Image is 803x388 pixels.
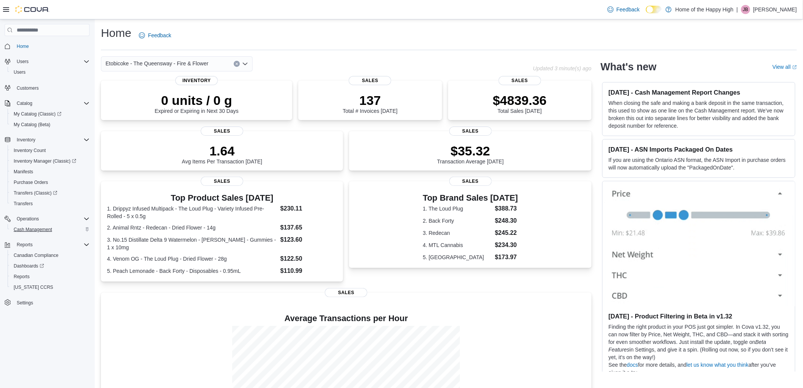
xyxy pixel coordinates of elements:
a: Transfers (Classic) [8,188,93,198]
span: Operations [14,214,90,223]
span: Users [14,57,90,66]
span: Settings [14,298,90,307]
span: Transfers [14,201,33,207]
a: Home [14,42,32,51]
p: When closing the safe and making a bank deposit in the same transaction, this used to show as one... [609,99,789,130]
h1: Home [101,25,131,41]
a: Feedback [605,2,643,17]
dt: 2. Animal Rntz - Redecan - Dried Flower - 14g [107,224,277,231]
input: Dark Mode [646,6,662,14]
span: Inventory Count [14,147,46,154]
div: Total # Invoices [DATE] [343,93,397,114]
h2: What's new [601,61,657,73]
button: My Catalog (Beta) [8,119,93,130]
span: Inventory Count [11,146,90,155]
span: Purchase Orders [14,179,48,185]
span: Reports [14,240,90,249]
button: Purchase Orders [8,177,93,188]
button: Manifests [8,166,93,177]
span: Inventory [175,76,218,85]
span: My Catalog (Classic) [14,111,61,117]
div: Joseph Batarao [741,5,750,14]
dt: 2. Back Forty [423,217,492,225]
a: let us know what you think [686,362,748,368]
button: Reports [2,239,93,250]
span: Sales [325,288,367,297]
button: Clear input [234,61,240,67]
a: Inventory Count [11,146,49,155]
p: Finding the right product in your POS just got simpler. In Cova v1.32, you can now filter by Pric... [609,323,789,361]
a: Dashboards [8,261,93,271]
span: Home [17,43,29,49]
span: Catalog [14,99,90,108]
a: Customers [14,84,42,93]
span: Reports [17,242,33,248]
a: Cash Management [11,225,55,234]
button: Inventory [2,135,93,145]
span: My Catalog (Classic) [11,109,90,119]
h3: Top Product Sales [DATE] [107,193,337,203]
h3: [DATE] - Product Filtering in Beta in v1.32 [609,312,789,320]
p: | [737,5,738,14]
p: $4839.36 [493,93,547,108]
a: Inventory Manager (Classic) [8,156,93,166]
button: Cash Management [8,224,93,235]
button: [US_STATE] CCRS [8,282,93,293]
a: Reports [11,272,33,281]
span: Canadian Compliance [14,252,58,258]
span: Canadian Compliance [11,251,90,260]
p: 0 units / 0 g [155,93,239,108]
span: Settings [17,300,33,306]
div: Transaction Average [DATE] [437,143,504,165]
span: Purchase Orders [11,178,90,187]
a: Purchase Orders [11,178,51,187]
dd: $230.11 [280,204,337,213]
svg: External link [792,65,797,70]
a: Inventory Manager (Classic) [11,157,79,166]
span: Sales [201,127,243,136]
button: Transfers [8,198,93,209]
a: Feedback [136,28,174,43]
span: Manifests [11,167,90,176]
dt: 1. The Loud Plug [423,205,492,212]
a: Settings [14,298,36,307]
span: Feedback [617,6,640,13]
button: Home [2,41,93,52]
span: Customers [17,85,39,91]
span: Sales [449,127,492,136]
a: View allExternal link [773,64,797,70]
span: Inventory Manager (Classic) [11,157,90,166]
button: Open list of options [242,61,248,67]
a: My Catalog (Classic) [8,109,93,119]
dt: 5. Peach Lemonade - Back Forty - Disposables - 0.95mL [107,267,277,275]
p: See the for more details, and after you’ve given it a try. [609,361,789,376]
button: Catalog [14,99,35,108]
p: $35.32 [437,143,504,158]
h3: Top Brand Sales [DATE] [423,193,518,203]
span: Cash Management [11,225,90,234]
h3: [DATE] - Cash Management Report Changes [609,89,789,96]
dd: $245.22 [495,228,518,238]
span: Transfers (Classic) [11,188,90,198]
dd: $110.99 [280,266,337,276]
a: docs [627,362,638,368]
button: Customers [2,82,93,93]
button: Operations [2,214,93,224]
span: Cash Management [14,226,52,233]
p: If you are using the Ontario ASN format, the ASN Import in purchase orders will now automatically... [609,156,789,171]
span: Users [11,68,90,77]
dd: $123.60 [280,235,337,244]
button: Users [2,56,93,67]
a: My Catalog (Classic) [11,109,65,119]
dt: 4. Venom OG - The Loud Plug - Dried Flower - 28g [107,255,277,263]
dd: $173.97 [495,253,518,262]
button: Inventory Count [8,145,93,156]
h4: Average Transactions per Hour [107,314,586,323]
a: Manifests [11,167,36,176]
button: Reports [14,240,36,249]
a: Users [11,68,28,77]
a: Canadian Compliance [11,251,61,260]
img: Cova [15,6,49,13]
div: Avg Items Per Transaction [DATE] [182,143,262,165]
